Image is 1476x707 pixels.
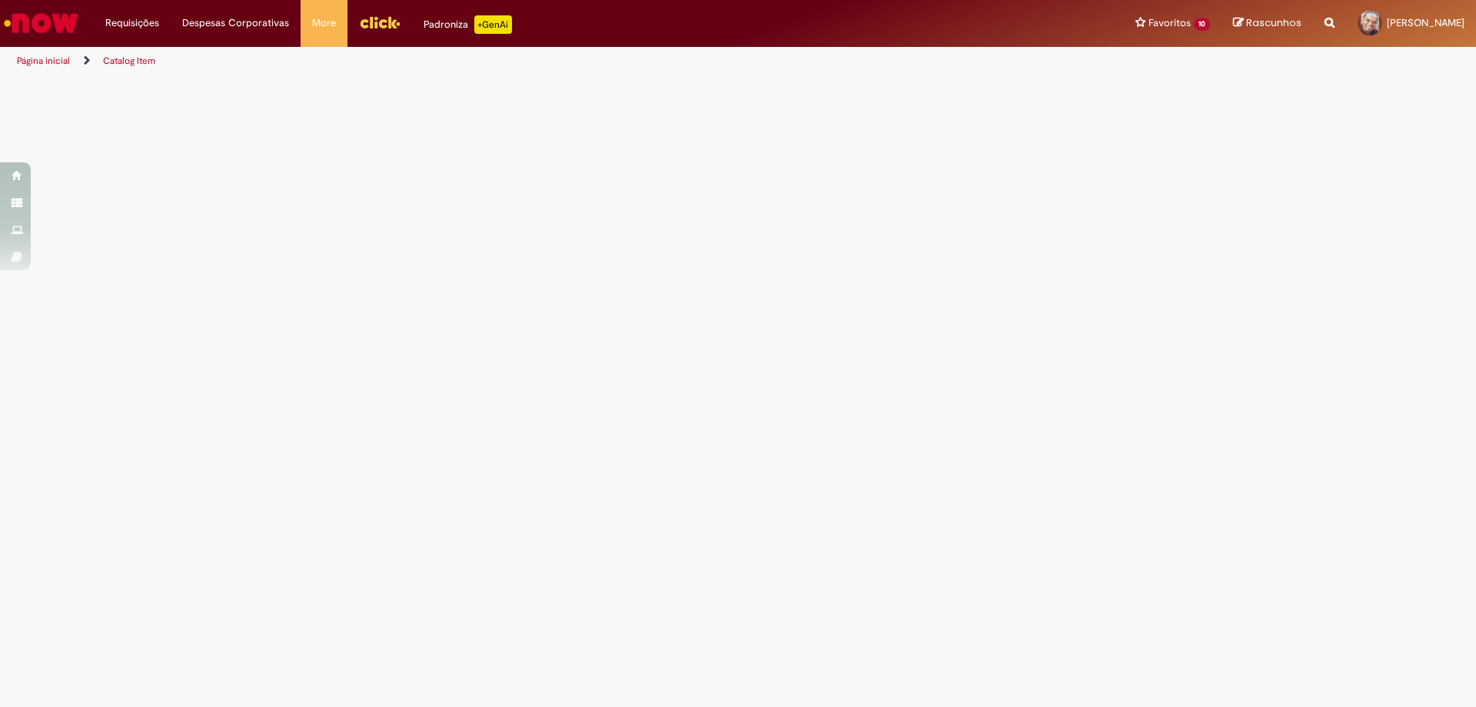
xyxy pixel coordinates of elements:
div: Padroniza [424,15,512,34]
span: More [312,15,336,31]
a: Rascunhos [1233,16,1301,31]
a: Catalog Item [103,55,155,67]
ul: Trilhas de página [12,47,972,75]
img: ServiceNow [2,8,81,38]
span: Requisições [105,15,159,31]
span: Despesas Corporativas [182,15,289,31]
span: Favoritos [1149,15,1191,31]
span: Rascunhos [1246,15,1301,30]
span: [PERSON_NAME] [1387,16,1464,29]
a: Página inicial [17,55,70,67]
p: +GenAi [474,15,512,34]
img: click_logo_yellow_360x200.png [359,11,401,34]
span: 10 [1194,18,1210,31]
